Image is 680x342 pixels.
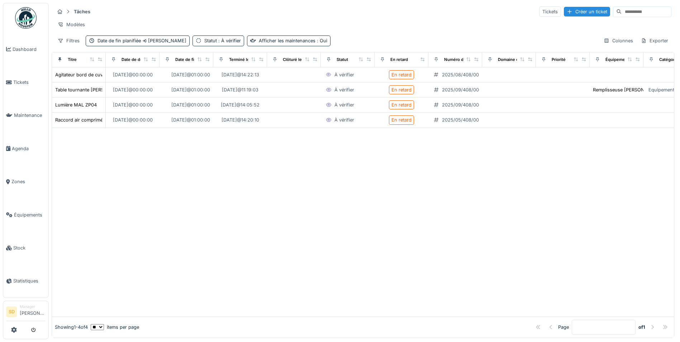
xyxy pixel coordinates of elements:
div: Manager [20,304,46,309]
div: Statut [337,57,348,63]
img: Badge_color-CXgf-gQk.svg [15,7,37,29]
div: [DATE] @ 01:00:00 [171,101,210,108]
div: Terminé le [229,57,249,63]
div: Tickets [539,6,561,17]
a: Maintenance [3,99,48,132]
span: Agenda [12,145,46,152]
div: [DATE] @ 14:20:10 [222,117,259,123]
div: Remplisseuse [PERSON_NAME] [593,86,662,93]
a: Zones [3,165,48,198]
div: Statut [204,37,241,44]
span: Statistiques [13,277,46,284]
span: Stock [13,244,46,251]
div: [DATE] @ 14:05:52 [221,101,260,108]
div: Domaine d'expertise [498,57,538,63]
a: SD Manager[PERSON_NAME] [6,304,46,321]
div: Agitateur bord de cuve [55,71,105,78]
div: En retard [390,57,408,63]
div: Créer un ticket [564,7,610,16]
div: [DATE] @ 00:00:00 [113,117,153,123]
div: En retard [391,86,412,93]
span: : Oui [315,38,327,43]
div: Date de début planifiée [122,57,167,63]
div: Date de fin planifiée [175,57,214,63]
li: [PERSON_NAME] [20,304,46,319]
div: [DATE] @ 00:00:00 [113,101,153,108]
div: [DATE] @ 00:00:00 [113,86,153,93]
div: [DATE] @ 11:19:03 [222,86,258,93]
div: [DATE] @ 01:00:00 [171,86,210,93]
div: Showing 1 - 4 of 4 [55,324,88,331]
div: Raccord air comprimé [55,117,103,123]
div: Afficher les maintenances [259,37,327,44]
div: Colonnes [600,35,636,46]
div: Équipement [605,57,629,63]
a: Dashboard [3,33,48,66]
div: Modèles [54,19,88,30]
div: À vérifier [334,86,354,93]
div: [DATE] @ 01:00:00 [171,71,210,78]
div: À vérifier [334,71,354,78]
div: En retard [391,71,412,78]
div: À vérifier [334,117,354,123]
div: Date de fin planifiée [98,37,186,44]
div: [DATE] @ 01:00:00 [171,117,210,123]
span: Maintenance [14,112,46,119]
div: En retard [391,101,412,108]
div: Equipement [648,86,674,93]
a: Équipements [3,198,48,231]
span: [PERSON_NAME] [141,38,186,43]
div: Titre [68,57,77,63]
span: Zones [11,178,46,185]
div: Page [558,324,569,331]
div: 2025/09/408/00606 [442,101,488,108]
div: 2025/09/408/00627 [442,86,487,93]
span: Équipements [14,212,46,218]
div: Clôturé le [283,57,302,63]
div: items per page [91,324,139,331]
div: Numéro de ticket [444,57,478,63]
div: Lumière MAL ZP04 [55,101,97,108]
div: Exporter [638,35,671,46]
div: Filtres [54,35,83,46]
a: Stock [3,231,48,264]
a: Tickets [3,66,48,99]
span: Tickets [13,79,46,86]
span: Dashboard [13,46,46,53]
div: Priorité [552,57,566,63]
div: 2025/05/408/00286 [442,117,488,123]
div: [DATE] @ 00:00:00 [113,71,153,78]
div: À vérifier [334,101,354,108]
a: Agenda [3,132,48,165]
span: : À vérifier [217,38,241,43]
strong: Tâches [71,8,93,15]
div: [DATE] @ 14:22:13 [222,71,259,78]
a: Statistiques [3,265,48,298]
li: SD [6,307,17,317]
div: 2025/08/408/00571 [442,71,486,78]
div: En retard [391,117,412,123]
div: Table tournante [PERSON_NAME] [55,86,129,93]
strong: of 1 [638,324,645,331]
